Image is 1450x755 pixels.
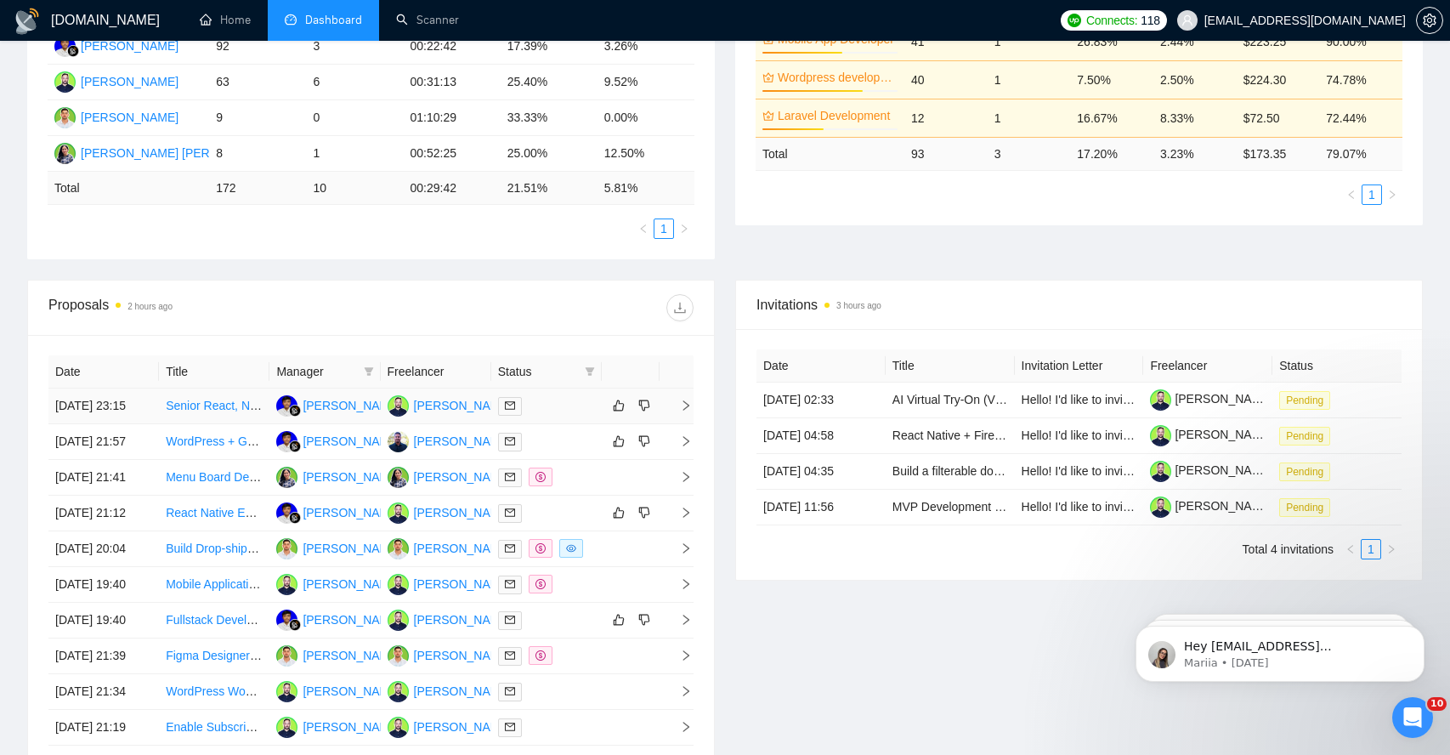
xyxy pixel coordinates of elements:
button: like [609,395,629,416]
a: React Native Expert Developer Needed [166,506,374,519]
td: [DATE] 04:58 [756,418,886,454]
th: Invitation Letter [1015,349,1144,383]
td: $72.50 [1237,99,1320,137]
span: Pending [1279,498,1330,517]
img: gigradar-bm.png [67,45,79,57]
td: Menu Board Designer for Pinza Concept Restaurant [159,460,269,496]
span: filter [585,366,595,377]
th: Freelancer [1143,349,1272,383]
td: [DATE] 23:15 [48,389,159,424]
td: 25.40% [501,65,598,100]
li: Previous Page [1341,184,1362,205]
span: filter [581,359,598,384]
img: SK [276,717,297,738]
td: Fullstack Developer Needed: Laravel & Vue 3 Specialist [159,603,269,639]
span: mail [505,400,515,411]
img: SK [54,71,76,93]
a: AC[PERSON_NAME] [388,648,512,661]
span: left [1345,544,1356,554]
a: FR[PERSON_NAME] [54,38,178,52]
li: Total 4 invitations [1243,539,1334,559]
img: logo [14,8,41,35]
div: [PERSON_NAME] [81,37,178,55]
td: 72.44% [1319,99,1402,137]
td: 90.00% [1319,22,1402,60]
a: SK[PERSON_NAME] [276,719,400,733]
img: SK [388,681,409,702]
th: Title [159,355,269,389]
th: Date [756,349,886,383]
div: [PERSON_NAME] [303,682,400,701]
div: [PERSON_NAME] [414,503,512,522]
td: 41 [904,22,988,60]
td: 10 [306,172,403,205]
span: mail [505,686,515,696]
a: FR[PERSON_NAME] [276,398,400,412]
span: Pending [1279,391,1330,410]
a: [PERSON_NAME] [1150,392,1272,406]
button: left [633,219,654,239]
img: gigradar-bm.png [289,405,301,417]
time: 2 hours ago [127,302,173,311]
div: [PERSON_NAME] [PERSON_NAME] [414,468,613,486]
td: 1 [988,60,1071,99]
span: dollar [535,650,546,661]
span: right [1387,190,1397,200]
td: $ 173.35 [1237,137,1320,170]
span: like [613,434,625,448]
td: $224.30 [1237,60,1320,99]
td: 21.51 % [501,172,598,205]
a: AC[PERSON_NAME] [276,648,400,661]
td: 63 [209,65,306,100]
img: SK [388,610,409,631]
td: [DATE] 21:12 [48,496,159,531]
td: AI Virtual Try-On (VTON) / Stable Diffusion Engineer [886,383,1015,418]
div: [PERSON_NAME] [414,432,512,451]
td: 00:31:13 [404,65,501,100]
td: 3.23 % [1153,137,1237,170]
a: SK[PERSON_NAME] [388,576,512,590]
img: SK [388,502,409,524]
td: 26.83% [1070,22,1153,60]
span: mail [505,615,515,625]
td: [DATE] 11:56 [756,490,886,525]
th: Date [48,355,159,389]
span: dollar [535,543,546,553]
td: Senior React, Next, Node, and TypeScript Developer [159,389,269,424]
div: [PERSON_NAME] [303,718,400,736]
td: 00:29:42 [404,172,501,205]
a: AC[PERSON_NAME] [388,541,512,554]
li: Next Page [674,219,694,239]
span: Dashboard [305,13,362,27]
span: right [679,224,689,234]
div: Proposals [48,294,371,321]
a: FR[PERSON_NAME] [276,612,400,626]
img: AC [276,538,297,559]
td: WordPress + Google Sheets Developer to Build Lightweight Player Database & Registration System [159,424,269,460]
a: SS[PERSON_NAME] [PERSON_NAME] [276,469,501,483]
li: Previous Page [1340,539,1361,559]
img: AC [276,645,297,667]
td: 0 [306,100,403,136]
time: 3 hours ago [836,301,881,310]
td: [DATE] 21:41 [48,460,159,496]
li: Next Page [1382,184,1402,205]
span: left [1346,190,1357,200]
img: FR [276,431,297,452]
img: FR [54,36,76,57]
td: Mobile Application Designer Needed [159,567,269,603]
img: c1_CvyS9CxCoSJC3mD3BH92RPhVJClFqPvkRQBDCSy2tztzXYjDvTSff_hzb3jbmjQ [1150,389,1171,411]
td: Figma Designer for Security Business Website [159,639,269,674]
td: 79.07 % [1319,137,1402,170]
img: SS [54,143,76,164]
span: Status [498,362,578,381]
td: 93 [904,137,988,170]
td: 8.33% [1153,99,1237,137]
td: 1 [306,136,403,172]
img: SS [388,467,409,488]
span: like [613,613,625,627]
td: Total [48,172,209,205]
td: 01:10:29 [404,100,501,136]
span: right [666,721,692,733]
